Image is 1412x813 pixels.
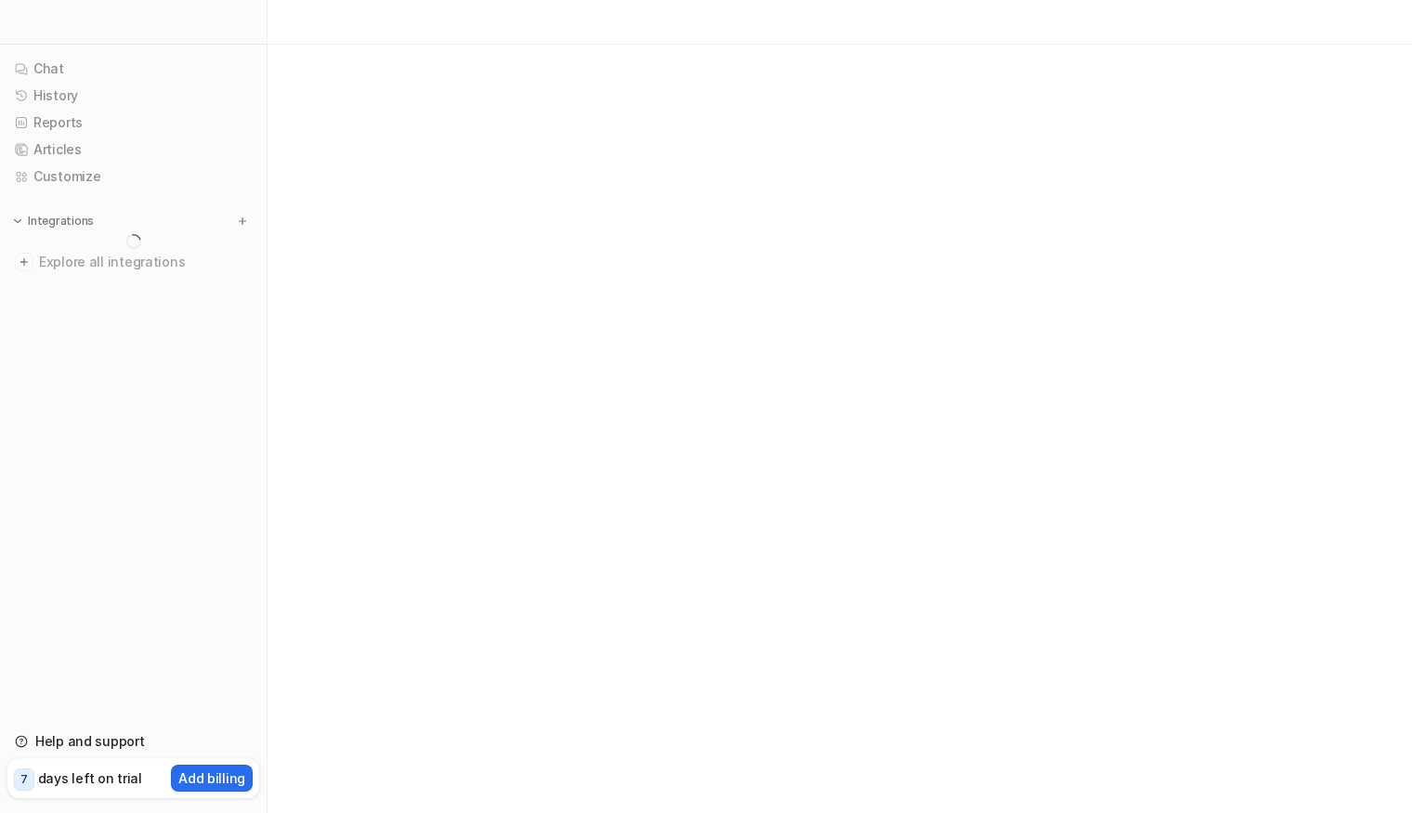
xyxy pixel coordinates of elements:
img: expand menu [11,215,24,228]
button: Add billing [171,765,253,792]
p: Integrations [28,214,94,229]
img: explore all integrations [15,253,33,271]
a: Customize [7,164,259,190]
span: Explore all integrations [39,247,252,277]
a: Explore all integrations [7,249,259,275]
a: Chat [7,56,259,82]
a: Articles [7,137,259,163]
button: Integrations [7,212,99,230]
a: Reports [7,110,259,136]
p: 7 [20,771,28,788]
a: History [7,83,259,109]
p: days left on trial [38,768,142,788]
a: Help and support [7,728,259,754]
img: menu_add.svg [236,215,249,228]
p: Add billing [178,768,245,788]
